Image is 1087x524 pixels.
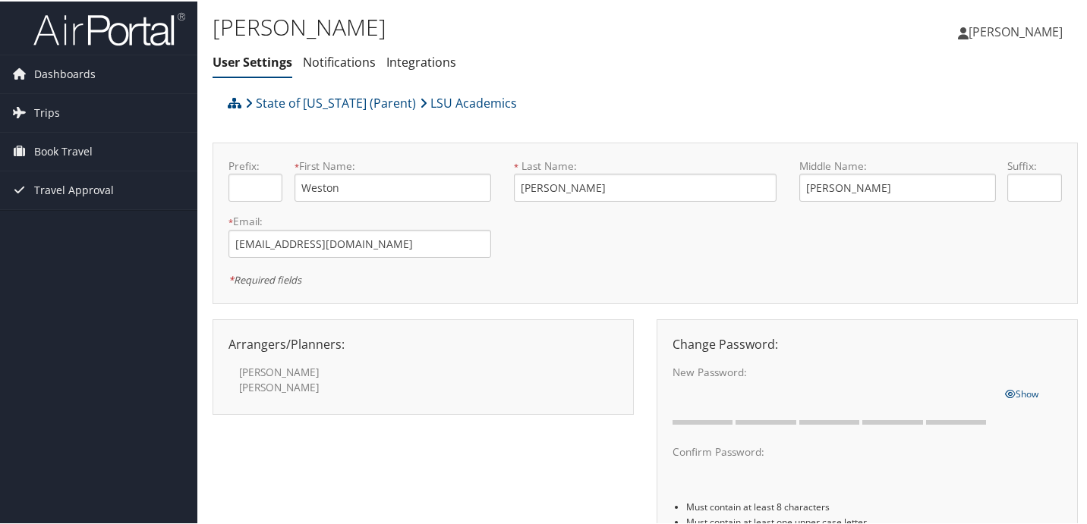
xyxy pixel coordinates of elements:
[34,54,96,92] span: Dashboards
[34,131,93,169] span: Book Travel
[33,10,185,45] img: airportal-logo.png
[213,10,789,42] h1: [PERSON_NAME]
[228,212,491,227] label: Email:
[969,22,1063,39] span: [PERSON_NAME]
[34,93,60,130] span: Trips
[34,170,114,208] span: Travel Approval
[1005,386,1038,399] span: Show
[303,52,376,69] a: Notifications
[420,86,517,117] a: LSU Academics
[673,363,993,378] label: New Password:
[958,8,1078,53] a: [PERSON_NAME]
[213,52,292,69] a: User Settings
[245,86,416,117] a: State of [US_STATE] (Parent)
[514,157,777,172] label: Last Name:
[295,157,491,172] label: First Name:
[228,271,301,285] em: Required fields
[661,334,1073,352] div: Change Password:
[1005,383,1038,400] a: Show
[1007,157,1061,172] label: Suffix:
[239,363,402,394] label: [PERSON_NAME] [PERSON_NAME]
[673,443,993,458] label: Confirm Password:
[228,157,282,172] label: Prefix:
[686,498,1062,513] li: Must contain at least 8 characters
[799,157,996,172] label: Middle Name:
[217,334,629,352] div: Arrangers/Planners:
[386,52,456,69] a: Integrations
